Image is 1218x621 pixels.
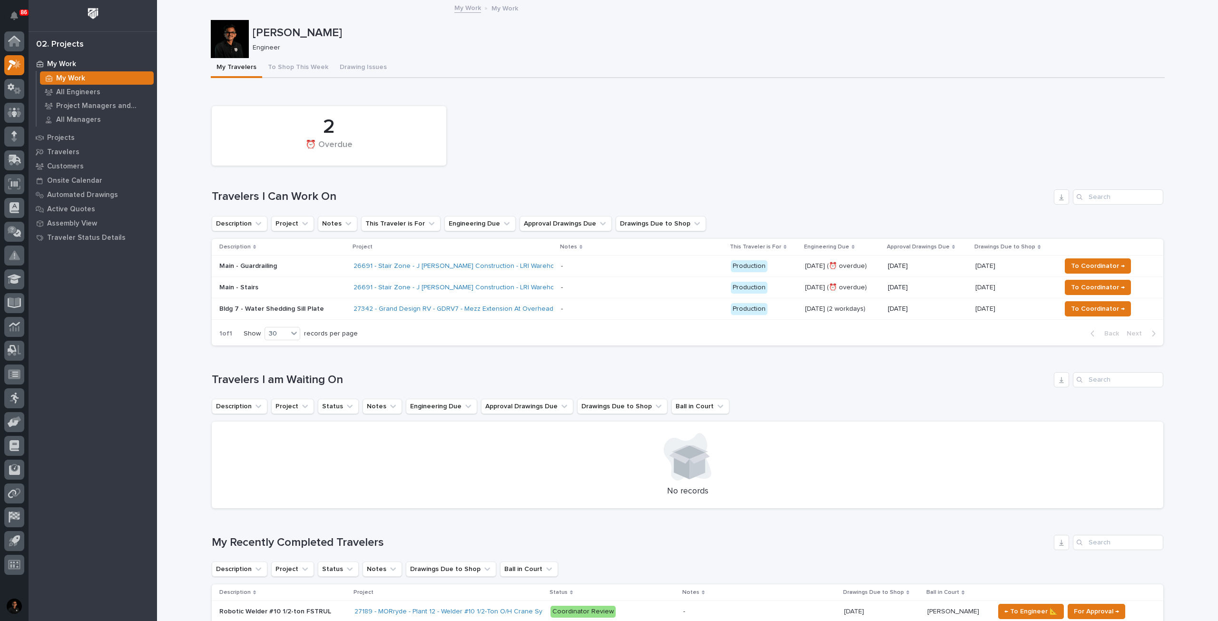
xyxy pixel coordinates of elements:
[731,303,767,315] div: Production
[353,242,373,252] p: Project
[223,486,1152,497] p: No records
[4,596,24,616] button: users-avatar
[731,282,767,294] div: Production
[56,88,100,97] p: All Engineers
[975,303,997,313] p: [DATE]
[561,262,563,270] div: -
[212,562,267,577] button: Description
[561,284,563,292] div: -
[29,159,157,173] a: Customers
[37,71,157,85] a: My Work
[975,260,997,270] p: [DATE]
[730,242,781,252] p: This Traveler is For
[219,305,346,313] p: Bldg 7 - Water Shedding Sill Plate
[1073,189,1163,205] input: Search
[481,399,573,414] button: Approval Drawings Due
[804,242,849,252] p: Engineering Due
[805,305,880,313] p: [DATE] (2 workdays)
[354,608,557,616] a: 27189 - MORryde - Plant 12 - Welder #10 1/2-Ton O/H Crane System
[219,242,251,252] p: Description
[974,242,1035,252] p: Drawings Due to Shop
[47,60,76,69] p: My Work
[406,399,477,414] button: Engineering Due
[253,26,1161,40] p: [PERSON_NAME]
[491,2,518,13] p: My Work
[318,562,359,577] button: Status
[47,219,97,228] p: Assembly View
[271,399,314,414] button: Project
[354,262,566,270] a: 26691 - Stair Zone - J [PERSON_NAME] Construction - LRI Warehouse
[29,216,157,230] a: Assembly View
[212,216,267,231] button: Description
[265,329,288,339] div: 30
[29,173,157,187] a: Onsite Calendar
[212,399,267,414] button: Description
[1004,606,1058,617] span: ← To Engineer 📐
[683,608,685,616] div: -
[927,606,981,616] p: [PERSON_NAME]
[361,216,441,231] button: This Traveler is For
[1083,329,1123,338] button: Back
[843,587,904,598] p: Drawings Due to Shop
[37,85,157,99] a: All Engineers
[975,282,997,292] p: [DATE]
[212,322,240,345] p: 1 of 1
[56,116,101,124] p: All Managers
[84,5,102,22] img: Workspace Logo
[211,58,262,78] button: My Travelers
[29,187,157,202] a: Automated Drawings
[520,216,612,231] button: Approval Drawings Due
[454,2,481,13] a: My Work
[47,234,126,242] p: Traveler Status Details
[1127,329,1148,338] span: Next
[500,562,558,577] button: Ball in Court
[36,39,84,50] div: 02. Projects
[318,216,357,231] button: Notes
[304,330,358,338] p: records per page
[244,330,261,338] p: Show
[805,262,880,270] p: [DATE] (⏰ overdue)
[406,562,496,577] button: Drawings Due to Shop
[1099,329,1119,338] span: Back
[212,256,1163,277] tr: Main - Guardrailing26691 - Stair Zone - J [PERSON_NAME] Construction - LRI Warehouse - Production...
[888,284,968,292] p: [DATE]
[56,74,85,83] p: My Work
[363,399,402,414] button: Notes
[47,205,95,214] p: Active Quotes
[354,284,566,292] a: 26691 - Stair Zone - J [PERSON_NAME] Construction - LRI Warehouse
[998,604,1064,619] button: ← To Engineer 📐
[47,148,79,157] p: Travelers
[37,113,157,126] a: All Managers
[219,262,346,270] p: Main - Guardrailing
[29,130,157,145] a: Projects
[12,11,24,27] div: Notifications86
[1073,372,1163,387] input: Search
[444,216,516,231] button: Engineering Due
[616,216,706,231] button: Drawings Due to Shop
[926,587,959,598] p: Ball in Court
[1071,260,1125,272] span: To Coordinator →
[47,134,75,142] p: Projects
[271,216,314,231] button: Project
[212,277,1163,298] tr: Main - Stairs26691 - Stair Zone - J [PERSON_NAME] Construction - LRI Warehouse - Production[DATE]...
[1065,280,1131,295] button: To Coordinator →
[1065,301,1131,316] button: To Coordinator →
[682,587,699,598] p: Notes
[1074,606,1119,617] span: For Approval →
[805,284,880,292] p: [DATE] (⏰ overdue)
[212,536,1050,550] h1: My Recently Completed Travelers
[561,305,563,313] div: -
[219,284,346,292] p: Main - Stairs
[560,242,577,252] p: Notes
[1123,329,1163,338] button: Next
[318,399,359,414] button: Status
[1073,535,1163,550] input: Search
[888,262,968,270] p: [DATE]
[47,191,118,199] p: Automated Drawings
[1065,258,1131,274] button: To Coordinator →
[47,177,102,185] p: Onsite Calendar
[550,606,616,618] div: Coordinator Review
